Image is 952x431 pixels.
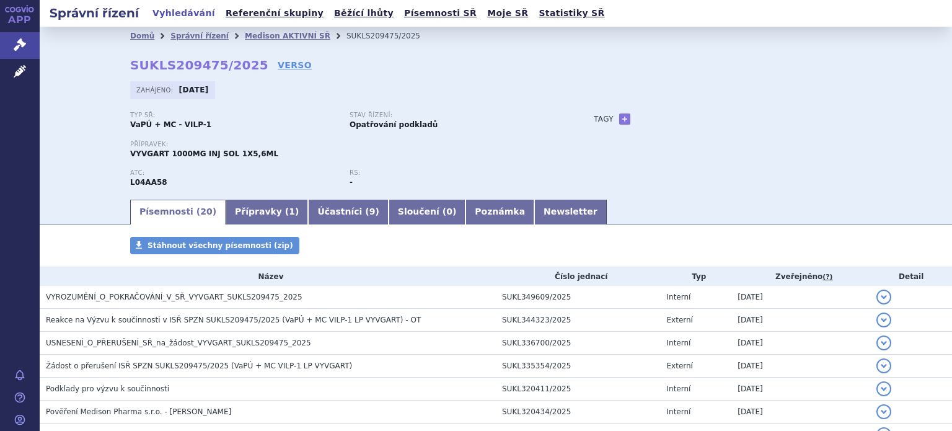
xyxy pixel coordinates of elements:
[369,207,376,216] span: 9
[496,267,661,286] th: Číslo jednací
[446,207,452,216] span: 0
[876,381,891,396] button: detail
[130,237,299,254] a: Stáhnout všechny písemnosti (zip)
[130,178,167,187] strong: EFGARTIGIMOD ALFA
[483,5,532,22] a: Moje SŘ
[130,120,211,129] strong: VaPÚ + MC - VILP-1
[148,241,293,250] span: Stáhnout všechny písemnosti (zip)
[130,141,569,148] p: Přípravek:
[667,362,693,370] span: Externí
[179,86,209,94] strong: [DATE]
[46,316,421,324] span: Reakce na Výzvu k součinnosti v ISŘ SPZN SUKLS209475/2025 (VaPÚ + MC VILP-1 LP VYVGART) - OT
[731,286,870,309] td: [DATE]
[200,207,212,216] span: 20
[876,313,891,327] button: detail
[226,200,308,224] a: Přípravky (1)
[619,113,630,125] a: +
[346,27,436,45] li: SUKLS209475/2025
[667,316,693,324] span: Externí
[731,355,870,378] td: [DATE]
[130,112,337,119] p: Typ SŘ:
[661,267,732,286] th: Typ
[130,58,268,73] strong: SUKLS209475/2025
[465,200,534,224] a: Poznámka
[534,200,607,224] a: Newsletter
[46,362,352,370] span: Žádost o přerušení ISŘ SPZN SUKLS209475/2025 (VaPÚ + MC VILP-1 LP VYVGART)
[496,309,661,332] td: SUKL344323/2025
[876,358,891,373] button: detail
[594,112,614,127] h3: Tagy
[350,112,557,119] p: Stav řízení:
[667,384,691,393] span: Interní
[278,59,312,71] a: VERSO
[667,293,691,301] span: Interní
[731,267,870,286] th: Zveřejněno
[130,32,154,40] a: Domů
[876,290,891,304] button: detail
[46,384,169,393] span: Podklady pro výzvu k součinnosti
[149,5,219,22] a: Vyhledávání
[289,207,295,216] span: 1
[46,293,302,301] span: VYROZUMĚNÍ_O_POKRAČOVÁNÍ_V_SŘ_VYVGART_SUKLS209475_2025
[330,5,397,22] a: Běžící lhůty
[170,32,229,40] a: Správní řízení
[667,407,691,416] span: Interní
[496,332,661,355] td: SUKL336700/2025
[731,309,870,332] td: [DATE]
[350,178,353,187] strong: -
[130,169,337,177] p: ATC:
[535,5,608,22] a: Statistiky SŘ
[130,200,226,224] a: Písemnosti (20)
[136,85,175,95] span: Zahájeno:
[46,339,311,347] span: USNESENÍ_O_PŘERUŠENÍ_SŘ_na_žádost_VYVGART_SUKLS209475_2025
[496,286,661,309] td: SUKL349609/2025
[876,335,891,350] button: detail
[130,149,278,158] span: VYVGART 1000MG INJ SOL 1X5,6ML
[822,273,832,282] abbr: (?)
[308,200,388,224] a: Účastníci (9)
[222,5,327,22] a: Referenční skupiny
[667,339,691,347] span: Interní
[731,401,870,424] td: [DATE]
[245,32,330,40] a: Medison AKTIVNÍ SŘ
[496,378,661,401] td: SUKL320411/2025
[731,378,870,401] td: [DATE]
[496,401,661,424] td: SUKL320434/2025
[350,169,557,177] p: RS:
[496,355,661,378] td: SUKL335354/2025
[731,332,870,355] td: [DATE]
[46,407,231,416] span: Pověření Medison Pharma s.r.o. - Hrdličková
[389,200,465,224] a: Sloučení (0)
[40,4,149,22] h2: Správní řízení
[40,267,496,286] th: Název
[876,404,891,419] button: detail
[870,267,952,286] th: Detail
[400,5,480,22] a: Písemnosti SŘ
[350,120,438,129] strong: Opatřování podkladů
